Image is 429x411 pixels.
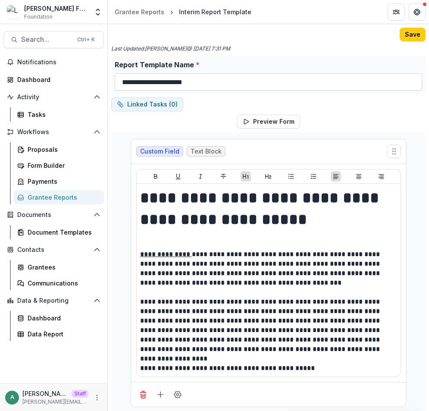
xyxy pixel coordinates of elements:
[17,211,90,219] span: Documents
[3,243,104,257] button: Open Contacts
[17,129,90,136] span: Workflows
[408,3,426,21] button: Get Help
[14,158,104,173] a: Form Builder
[150,171,161,182] button: Bold
[3,90,104,104] button: Open Activity
[10,395,14,400] div: anveet@trytemelio.com
[3,55,104,69] button: Notifications
[308,171,319,182] button: Ordered List
[3,208,104,222] button: Open Documents
[115,60,417,70] label: Report Template Name
[14,276,104,290] a: Communications
[28,161,97,170] div: Form Builder
[28,329,97,339] div: Data Report
[111,97,183,111] button: dependent-tasks
[75,35,97,44] div: Ctrl + K
[28,263,97,272] div: Grantees
[24,4,88,13] div: [PERSON_NAME] Fund for the Blind
[115,7,164,16] div: Grantee Reports
[195,171,206,182] button: Italicize
[3,125,104,139] button: Open Workflows
[28,279,97,288] div: Communications
[388,3,405,21] button: Partners
[3,294,104,307] button: Open Data & Reporting
[24,13,53,21] span: Foundation
[237,115,300,129] button: Preview Form
[17,75,97,84] div: Dashboard
[72,390,88,398] p: Staff
[191,148,222,155] span: Text Block
[14,327,104,341] a: Data Report
[3,31,104,48] button: Search...
[14,311,104,325] a: Dashboard
[153,388,167,402] button: Add field
[7,5,21,19] img: Lavelle Fund for the Blind
[111,45,230,53] p: Last Updated: [PERSON_NAME] @ [DATE] 7:31 PM
[14,142,104,157] a: Proposals
[28,193,97,202] div: Grantee Reports
[14,174,104,188] a: Payments
[28,177,97,186] div: Payments
[171,388,185,402] button: Field Settings
[17,94,90,101] span: Activity
[92,392,102,403] button: More
[286,171,296,182] button: Bullet List
[218,171,229,182] button: Strike
[28,110,97,119] div: Tasks
[136,388,150,402] button: Delete field
[400,28,426,41] button: Save
[14,107,104,122] a: Tasks
[22,398,88,406] p: [PERSON_NAME][EMAIL_ADDRESS][DOMAIN_NAME]
[331,171,341,182] button: Align Left
[17,59,100,66] span: Notifications
[14,190,104,204] a: Grantee Reports
[28,314,97,323] div: Dashboard
[263,171,273,182] button: Heading 2
[111,6,168,18] a: Grantee Reports
[28,145,97,154] div: Proposals
[376,171,386,182] button: Align Right
[387,144,401,158] button: Move field
[173,171,183,182] button: Underline
[21,35,72,44] span: Search...
[179,7,251,16] div: Interim Report Template
[17,246,90,254] span: Contacts
[17,297,90,304] span: Data & Reporting
[28,228,97,237] div: Document Templates
[92,3,104,21] button: Open entity switcher
[111,6,255,18] nav: breadcrumb
[354,171,364,182] button: Align Center
[241,171,251,182] button: Heading 1
[14,260,104,274] a: Grantees
[140,148,179,155] span: Custom Field
[22,389,68,398] p: [PERSON_NAME][EMAIL_ADDRESS][DOMAIN_NAME]
[3,72,104,87] a: Dashboard
[14,225,104,239] a: Document Templates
